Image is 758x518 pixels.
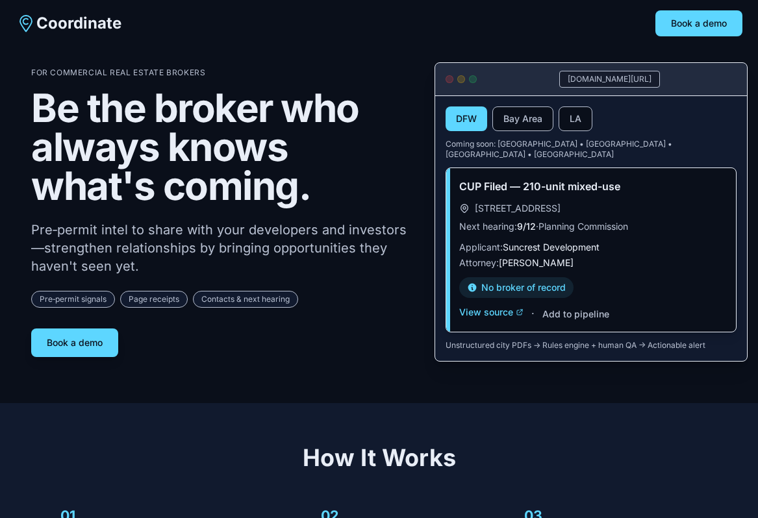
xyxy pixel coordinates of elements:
[446,139,737,160] p: Coming soon: [GEOGRAPHIC_DATA] • [GEOGRAPHIC_DATA] • [GEOGRAPHIC_DATA] • [GEOGRAPHIC_DATA]
[559,106,592,131] button: LA
[459,256,723,269] p: Attorney:
[459,277,574,298] div: No broker of record
[446,106,487,131] button: DFW
[459,220,723,233] p: Next hearing: · Planning Commission
[193,291,298,308] span: Contacts & next hearing
[492,106,553,131] button: Bay Area
[36,13,121,34] span: Coordinate
[120,291,188,308] span: Page receipts
[503,241,600,253] span: Suncrest Development
[531,306,535,321] span: ·
[459,306,524,319] button: View source
[475,202,561,215] span: [STREET_ADDRESS]
[31,88,414,205] h1: Be the broker who always knows what's coming.
[459,241,723,254] p: Applicant:
[542,308,609,321] button: Add to pipeline
[31,445,727,471] h2: How It Works
[31,221,414,275] p: Pre‑permit intel to share with your developers and investors—strengthen relationships by bringing...
[16,13,121,34] a: Coordinate
[559,71,660,88] div: [DOMAIN_NAME][URL]
[499,257,574,268] span: [PERSON_NAME]
[655,10,742,36] button: Book a demo
[517,221,536,232] span: 9/12
[31,291,115,308] span: Pre‑permit signals
[16,13,36,34] img: Coordinate
[31,328,118,357] button: Book a demo
[459,179,723,194] h3: CUP Filed — 210-unit mixed-use
[31,68,414,78] p: For Commercial Real Estate Brokers
[446,340,737,351] p: Unstructured city PDFs → Rules engine + human QA → Actionable alert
